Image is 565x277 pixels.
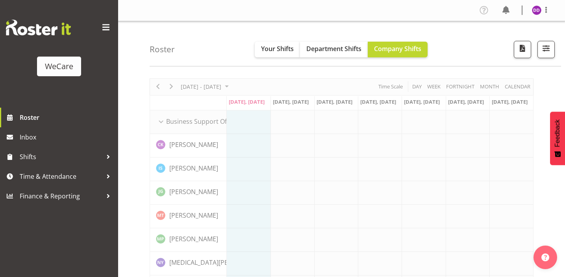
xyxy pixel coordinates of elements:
[20,112,114,123] span: Roster
[300,42,368,57] button: Department Shifts
[306,44,361,53] span: Department Shifts
[20,190,102,202] span: Finance & Reporting
[20,171,102,182] span: Time & Attendance
[541,253,549,261] img: help-xxl-2.png
[532,6,541,15] img: demi-dumitrean10946.jpg
[6,20,71,35] img: Rosterit website logo
[150,45,175,54] h4: Roster
[374,44,421,53] span: Company Shifts
[261,44,294,53] span: Your Shifts
[255,42,300,57] button: Your Shifts
[514,41,531,58] button: Download a PDF of the roster according to the set date range.
[368,42,428,57] button: Company Shifts
[20,131,114,143] span: Inbox
[550,112,565,165] button: Feedback - Show survey
[554,119,561,147] span: Feedback
[537,41,555,58] button: Filter Shifts
[45,61,73,72] div: WeCare
[20,151,102,163] span: Shifts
